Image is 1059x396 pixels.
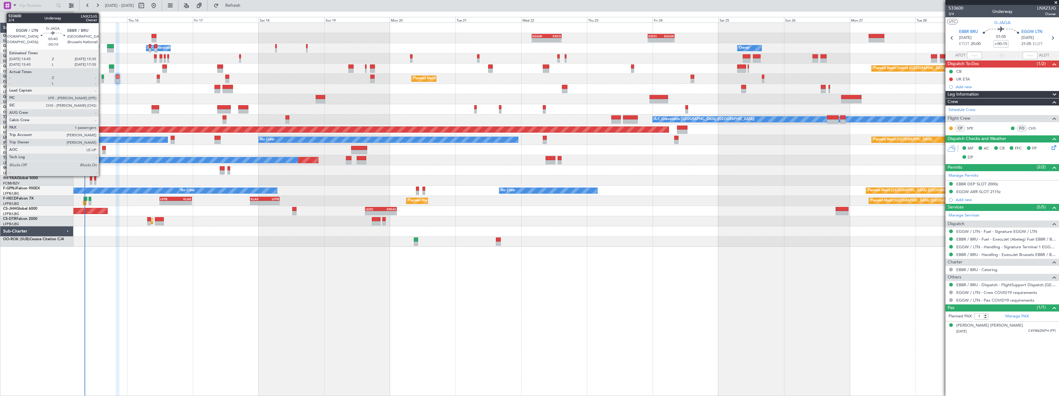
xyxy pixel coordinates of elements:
[211,1,248,10] button: Refresh
[3,130,22,135] a: EGGW/LTN
[265,201,279,205] div: -
[3,85,16,89] span: G-SPCY
[959,35,972,41] span: [DATE]
[3,166,35,170] a: 9H-LPZLegacy 500
[19,1,54,10] input: Trip Number
[3,79,22,84] a: EGGW/LTN
[3,115,36,119] a: T7-LZZIPraetor 600
[3,49,22,53] a: EGGW/LTN
[3,146,44,150] a: T7-DYNChallenger 604
[3,54,17,58] span: G-GARE
[784,17,850,23] div: Sun 26
[3,64,39,68] a: G-SIRSCitation Excel
[1037,60,1046,67] span: (1/2)
[956,237,1056,242] a: EBBR / BRU - Fuel - ExecuJet (Abelag) Fuel EBBR / BRU
[718,17,784,23] div: Sat 25
[948,274,961,281] span: Others
[3,191,19,196] a: LFPB/LBG
[956,329,967,334] span: [DATE]
[949,173,978,179] a: Manage Permits
[3,95,18,99] span: G-ENRG
[959,41,969,47] span: ETOT
[984,146,989,152] span: AC
[868,186,965,195] div: Planned Maint [GEOGRAPHIC_DATA] ([GEOGRAPHIC_DATA])
[176,197,191,201] div: KLAX
[1021,29,1042,35] span: EGGW LTN
[3,39,22,43] a: EGGW/LTN
[1037,164,1046,170] span: (2/2)
[948,135,1006,142] span: Dispatch Checks and Weather
[61,17,127,23] div: Wed 15
[3,222,19,226] a: LFPB/LBG
[948,221,965,228] span: Dispatch
[1037,304,1046,311] span: (1/1)
[1005,313,1029,320] a: Manage PAX
[3,181,19,186] a: FCBB/BZV
[1021,41,1031,47] span: 21:05
[947,19,958,24] button: UTC
[3,136,47,139] a: LX-AOACitation Mustang
[873,64,946,73] div: Planned Maint Oxford ([GEOGRAPHIC_DATA])
[968,146,974,152] span: MF
[1017,125,1027,132] div: FO
[3,105,45,109] a: G-VNORChallenger 650
[661,34,674,38] div: EGGW
[1015,146,1022,152] span: FFC
[381,207,396,211] div: KNUQ
[948,115,970,122] span: Flight Crew
[971,41,981,47] span: 20:00
[956,189,1001,194] div: EGGW ARR SLOT 2115z
[1028,328,1056,334] span: C4YM62NPH (PP)
[967,126,981,131] a: SPE
[956,197,1056,202] div: Add new
[3,126,16,129] span: LX-TRO
[408,196,505,205] div: Planned Maint [GEOGRAPHIC_DATA] ([GEOGRAPHIC_DATA])
[948,91,979,98] span: Leg Information
[948,98,958,105] span: Crew
[251,197,265,201] div: KLAX
[546,34,561,38] div: KSFO
[501,186,515,195] div: No Crew
[7,12,67,22] button: Only With Activity
[1037,5,1056,11] span: LNX23JG
[994,19,1011,26] span: G-JAGA
[3,197,34,200] a: F-HECDFalcon 7X
[3,207,16,211] span: CS-JHH
[366,211,381,215] div: -
[3,59,22,64] a: EGNR/CEG
[948,60,979,68] span: Dispatch To-Dos
[956,229,1037,234] a: EGGW / LTN - Fuel - Signature EGGW / LTN
[956,290,1037,295] a: EGGW / LTN - Crew COVID19 requirements
[992,8,1012,15] div: Underway
[956,84,1056,89] div: Add new
[1033,41,1043,47] span: ELDT
[968,155,973,161] span: DP
[967,52,982,59] input: --:--
[948,304,954,311] span: Pax
[3,126,36,129] a: LX-TROLegacy 650
[3,176,38,180] a: 9H-YAAGlobal 5000
[3,171,21,175] a: LFMD/CEQ
[3,54,54,58] a: G-GARECessna Citation XLS+
[521,17,587,23] div: Wed 22
[3,156,15,160] span: T7-EMI
[3,151,41,155] a: EVRA/[PERSON_NAME]
[75,12,85,18] div: [DATE]
[3,105,18,109] span: G-VNOR
[956,298,1034,303] a: EGGW / LTN - Pax COVID19 requirements
[956,76,970,82] div: UK ETA
[3,212,19,216] a: LFPB/LBG
[3,75,17,78] span: G-JAGA
[996,34,1006,40] span: 01:05
[324,17,390,23] div: Sun 19
[3,89,20,94] a: LGAV/ATH
[260,135,274,144] div: No Crew
[955,125,965,132] div: CP
[873,135,932,144] div: Planned Maint [GEOGRAPHIC_DATA]
[948,259,962,266] span: Charter
[3,207,37,211] a: CS-JHHGlobal 6000
[193,17,259,23] div: Fri 17
[1028,126,1042,131] a: CHS
[251,201,265,205] div: -
[949,11,963,17] span: 3/4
